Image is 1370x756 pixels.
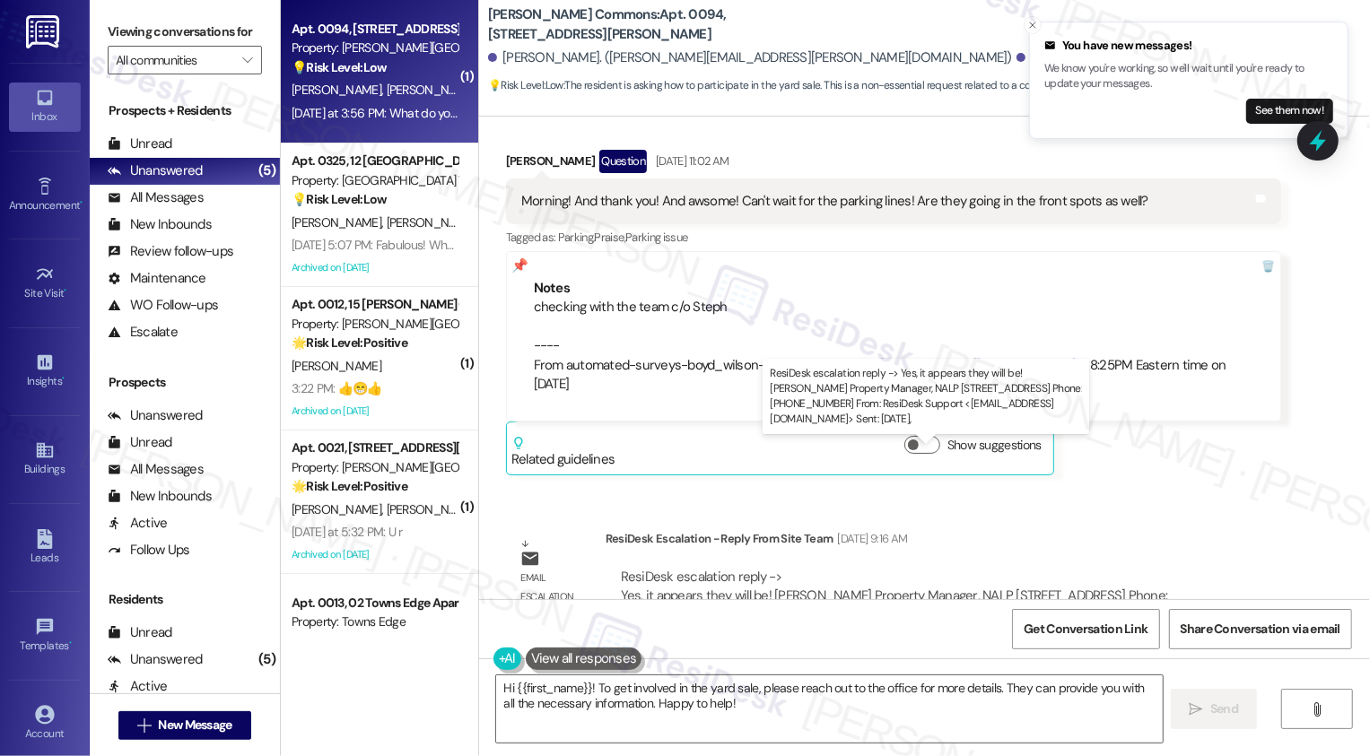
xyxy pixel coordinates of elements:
[534,279,570,297] b: Notes
[9,83,81,131] a: Inbox
[65,284,67,297] span: •
[118,711,251,740] button: New Message
[254,646,280,673] div: (5)
[290,543,459,566] div: Archived on [DATE]
[386,82,476,98] span: [PERSON_NAME]
[506,150,1281,178] div: [PERSON_NAME]
[290,400,459,422] div: Archived on [DATE]
[1012,609,1159,649] button: Get Conversation Link
[9,347,81,395] a: Insights •
[521,192,1148,211] div: Morning! And thank you! And awsome! Can't wait for the parking lines! Are they going in the front...
[292,613,458,631] div: Property: Towns Edge
[9,700,81,748] a: Account
[833,529,908,548] div: [DATE] 9:16 AM
[292,501,387,517] span: [PERSON_NAME]
[108,487,212,506] div: New Inbounds
[520,569,590,626] div: Email escalation reply
[108,623,172,642] div: Unread
[880,356,1077,374] a: [PERSON_NAME][DOMAIN_NAME]
[69,637,72,649] span: •
[1024,620,1147,639] span: Get Conversation Link
[386,501,476,517] span: [PERSON_NAME]
[1169,609,1352,649] button: Share Conversation via email
[1246,99,1333,124] button: See them now!
[108,323,178,342] div: Escalate
[108,433,172,452] div: Unread
[292,358,381,374] span: [PERSON_NAME]
[9,524,81,572] a: Leads
[292,335,407,351] strong: 🌟 Risk Level: Positive
[292,20,458,39] div: Apt. 0094, [STREET_ADDRESS][PERSON_NAME]
[108,460,204,479] div: All Messages
[292,380,382,396] div: 3:22 PM: 👍😁👍
[108,269,206,288] div: Maintenance
[292,594,458,613] div: Apt. 0013, 02 Towns Edge Apartments LLC
[488,5,847,44] b: [PERSON_NAME] Commons: Apt. 0094, [STREET_ADDRESS][PERSON_NAME]
[606,529,1281,554] div: ResiDesk Escalation - Reply From Site Team
[158,716,231,734] span: New Message
[506,224,1281,250] div: Tagged as:
[292,214,387,230] span: [PERSON_NAME]
[90,373,280,392] div: Prospects
[292,295,458,314] div: Apt. 0012, 15 [PERSON_NAME] Commons
[651,152,729,170] div: [DATE] 11:02 AM
[90,101,280,120] div: Prospects + Residents
[488,48,1012,67] div: [PERSON_NAME]. ([PERSON_NAME][EMAIL_ADDRESS][PERSON_NAME][DOMAIN_NAME])
[108,650,203,669] div: Unanswered
[292,439,458,457] div: Apt. 0021, [STREET_ADDRESS][PERSON_NAME]
[1181,620,1340,639] span: Share Conversation via email
[108,514,168,533] div: Active
[292,524,403,540] div: [DATE] at 5:32 PM: U r
[80,196,83,209] span: •
[1210,700,1238,718] span: Send
[9,435,81,483] a: Buildings
[292,478,407,494] strong: 🌟 Risk Level: Positive
[1017,48,1347,67] div: [PERSON_NAME]. ([EMAIL_ADDRESS][DOMAIN_NAME])
[108,215,212,234] div: New Inbounds
[116,46,233,74] input: All communities
[108,135,172,153] div: Unread
[108,242,233,261] div: Review follow-ups
[9,259,81,308] a: Site Visit •
[947,436,1042,455] label: Show suggestions
[254,157,280,185] div: (5)
[292,59,387,75] strong: 💡 Risk Level: Low
[292,191,387,207] strong: 💡 Risk Level: Low
[108,18,262,46] label: Viewing conversations for
[292,458,458,477] div: Property: [PERSON_NAME][GEOGRAPHIC_DATA]
[488,76,1103,95] span: : The resident is asking how to participate in the yard sale. This is a non-essential request rel...
[108,406,203,425] div: Unanswered
[1171,689,1258,729] button: Send
[108,541,190,560] div: Follow Ups
[292,39,458,57] div: Property: [PERSON_NAME][GEOGRAPHIC_DATA]
[292,82,387,98] span: [PERSON_NAME]
[621,568,1168,624] div: ResiDesk escalation reply -> Yes, it appears they will be! [PERSON_NAME] Property Manager, NALP [...
[558,230,595,245] span: Parking ,
[1044,37,1333,55] div: You have new messages!
[595,230,625,245] span: Praise ,
[1311,702,1324,717] i: 
[108,188,204,207] div: All Messages
[108,161,203,180] div: Unanswered
[292,171,458,190] div: Property: [GEOGRAPHIC_DATA] Townhomes
[108,296,218,315] div: WO Follow-ups
[625,230,688,245] span: Parking issue
[1044,61,1333,92] p: We know you're working, so we'll wait until you're ready to update your messages.
[496,675,1163,743] textarea: Hi {{first_name}}! To get involved in the yard sale, please reach out to the office for more deta...
[290,256,459,279] div: Archived on [DATE]
[534,298,1253,394] div: checking with the team c/o Steph ---- From automated-surveys-boyd_wilson-resen.three@boyd_ at 8:2...
[137,718,151,733] i: 
[292,315,458,334] div: Property: [PERSON_NAME][GEOGRAPHIC_DATA]
[292,152,458,170] div: Apt. 0325, 12 [GEOGRAPHIC_DATA] Townhomes
[108,677,168,696] div: Active
[292,237,633,253] div: [DATE] 5:07 PM: Fabulous! When does the pool close for humans?
[488,78,563,92] strong: 💡 Risk Level: Low
[599,150,647,172] div: Question
[511,436,615,469] div: Related guidelines
[292,105,683,121] div: [DATE] at 3:56 PM: What do you have to do to get involved in the yard sale?
[26,15,63,48] img: ResiDesk Logo
[770,366,1082,428] p: ResiDesk escalation reply -> Yes, it appears they will be! [PERSON_NAME] Property Manager, NALP [...
[90,590,280,609] div: Residents
[1024,16,1042,34] button: Close toast
[9,612,81,660] a: Templates •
